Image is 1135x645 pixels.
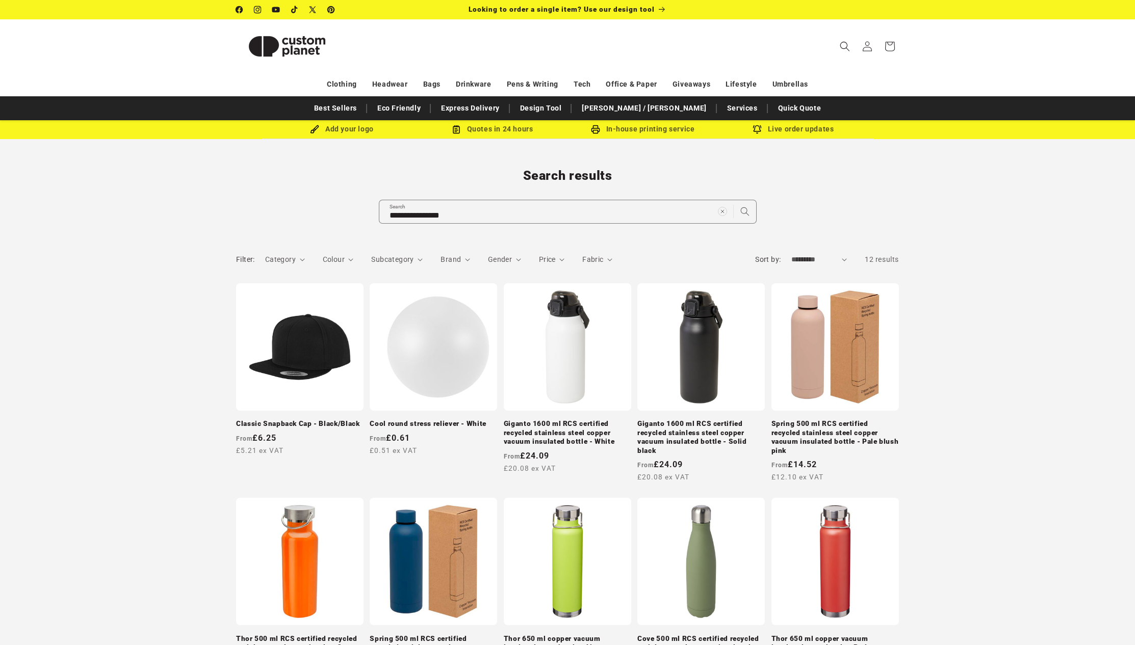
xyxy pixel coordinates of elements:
a: Custom Planet [233,19,342,73]
img: Brush Icon [310,125,319,134]
button: Search [734,200,756,223]
img: Custom Planet [236,23,338,69]
a: Clothing [327,75,357,93]
a: [PERSON_NAME] / [PERSON_NAME] [577,99,711,117]
a: Eco Friendly [372,99,426,117]
a: Lifestyle [726,75,757,93]
div: In-house printing service [567,123,718,136]
div: Add your logo [267,123,417,136]
h1: Search results [236,168,899,184]
div: Live order updates [718,123,868,136]
a: Cool round stress reliever - White [370,419,497,428]
a: Giganto 1600 ml RCS certified recycled stainless steel copper vacuum insulated bottle - White [504,419,631,446]
a: Office & Paper [606,75,657,93]
img: Order updates [753,125,762,134]
span: Colour [323,255,345,263]
a: Express Delivery [436,99,505,117]
h2: Filter: [236,254,255,265]
summary: Price [539,254,565,265]
span: Category [265,255,296,263]
a: Giganto 1600 ml RCS certified recycled stainless steel copper vacuum insulated bottle - Solid black [637,419,765,455]
span: Gender [488,255,512,263]
a: Best Sellers [309,99,362,117]
a: Classic Snapback Cap - Black/Black [236,419,364,428]
a: Design Tool [515,99,567,117]
div: Quotes in 24 hours [417,123,567,136]
label: Sort by: [755,255,781,263]
a: Tech [574,75,590,93]
span: Looking to order a single item? Use our design tool [469,5,655,13]
a: Quick Quote [773,99,827,117]
span: Fabric [582,255,603,263]
a: Headwear [372,75,408,93]
span: 12 results [865,255,899,263]
summary: Fabric (0 selected) [582,254,612,265]
span: Brand [441,255,461,263]
a: Drinkware [456,75,491,93]
a: Spring 500 ml RCS certified recycled stainless steel copper vacuum insulated bottle - Pale blush ... [771,419,899,455]
a: Giveaways [673,75,710,93]
img: Order Updates Icon [452,125,461,134]
summary: Brand (0 selected) [441,254,470,265]
a: Umbrellas [772,75,808,93]
summary: Colour (0 selected) [323,254,354,265]
summary: Subcategory (0 selected) [371,254,423,265]
a: Services [722,99,763,117]
summary: Search [834,35,856,58]
span: Subcategory [371,255,414,263]
a: Pens & Writing [507,75,558,93]
img: In-house printing [591,125,600,134]
summary: Gender (0 selected) [488,254,521,265]
summary: Category (0 selected) [265,254,305,265]
a: Bags [423,75,441,93]
button: Clear search term [711,200,734,223]
span: Price [539,255,556,263]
